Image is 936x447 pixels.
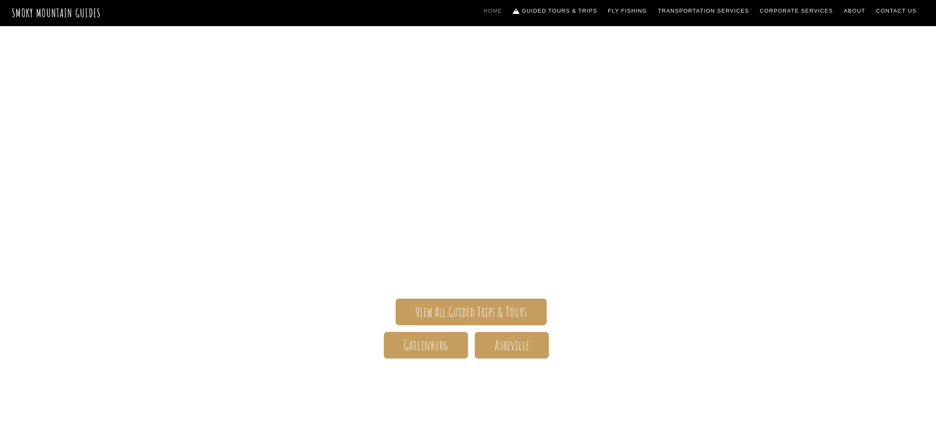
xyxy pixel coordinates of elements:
a: Asheville [475,332,549,359]
a: Smoky Mountain Guides [12,6,101,20]
a: View All Guided Trips & Tours [396,299,547,325]
span: The ONLY one-stop, full Service Guide Company for the Gatlinburg and [GEOGRAPHIC_DATA] side of th... [224,209,712,273]
span: Smoky Mountain Guides [224,166,712,209]
span: Gatlinburg [404,341,448,350]
h1: Your adventure starts here. [224,372,712,392]
a: Contact Us [873,2,920,20]
a: Guided Tours & Trips [510,2,601,20]
a: Home [480,2,505,20]
a: Corporate Services [757,2,837,20]
span: View All Guided Trips & Tours [415,308,527,316]
a: Transportation Services [654,2,752,20]
a: Gatlinburg [384,332,468,359]
a: About [840,2,869,20]
a: Fly Fishing [605,2,651,20]
span: Asheville [495,341,529,350]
